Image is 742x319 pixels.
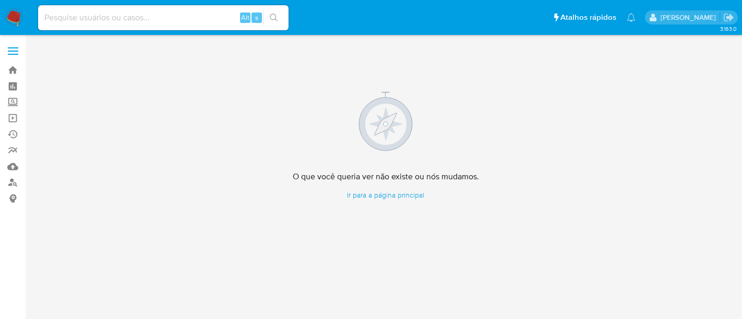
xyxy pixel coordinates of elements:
button: search-icon [263,10,284,25]
span: Atalhos rápidos [560,12,616,23]
h4: O que você queria ver não existe ou nós mudamos. [293,171,479,182]
a: Notificações [627,13,636,22]
a: Ir para a página principal [293,190,479,200]
span: Alt [241,13,249,22]
input: Pesquise usuários ou casos... [38,11,289,24]
span: s [255,13,258,22]
a: Sair [723,12,734,23]
p: erico.trevizan@mercadopago.com.br [661,13,720,22]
